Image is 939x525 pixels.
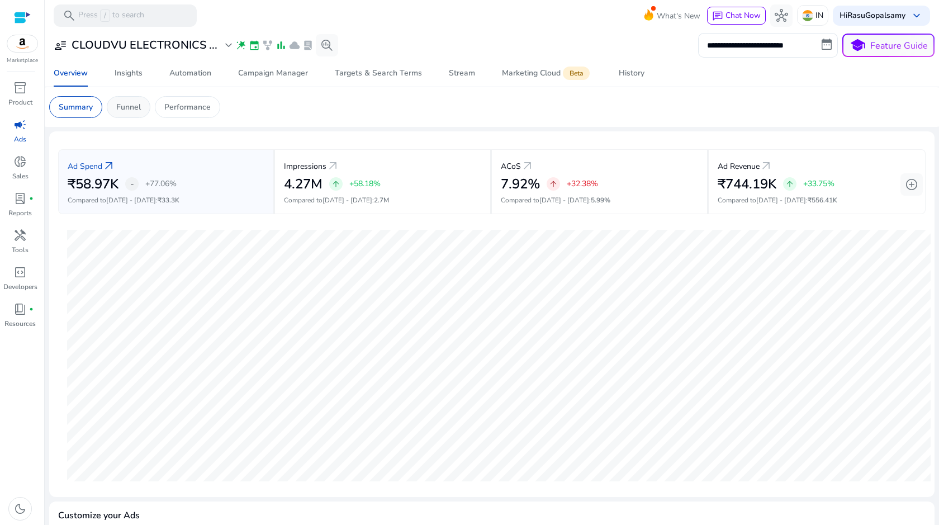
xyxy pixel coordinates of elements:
[12,245,29,255] p: Tools
[707,7,766,25] button: chatChat Now
[539,196,589,205] span: [DATE] - [DATE]
[502,69,592,78] div: Marketing Cloud
[4,319,36,329] p: Resources
[13,229,27,242] span: handyman
[785,179,794,188] span: arrow_upward
[501,176,540,192] h2: 7.92%
[102,159,116,173] a: arrow_outward
[116,101,141,113] p: Funnel
[106,196,156,205] span: [DATE] - [DATE]
[718,195,916,205] p: Compared to :
[13,118,27,131] span: campaign
[222,39,235,52] span: expand_more
[14,134,26,144] p: Ads
[374,196,389,205] span: 2.7M
[900,173,923,196] button: add_circle
[58,510,140,521] h4: Customize your Ads
[449,69,475,77] div: Stream
[775,9,788,22] span: hub
[12,171,29,181] p: Sales
[563,67,590,80] span: Beta
[335,69,422,77] div: Targets & Search Terms
[7,56,38,65] p: Marketplace
[29,307,34,311] span: fiber_manual_record
[29,196,34,201] span: fiber_manual_record
[3,282,37,292] p: Developers
[169,69,211,77] div: Automation
[808,196,837,205] span: ₹556.41K
[249,40,260,51] span: event
[130,177,134,191] span: -
[284,176,323,192] h2: 4.27M
[501,160,521,172] p: ACoS
[657,6,700,26] span: What's New
[320,39,334,52] span: search_insights
[619,69,644,77] div: History
[72,39,217,52] h3: CLOUDVU ELECTRONICS ...
[158,196,179,205] span: ₹33.3K
[302,40,314,51] span: lab_profile
[803,180,834,188] p: +33.75%
[326,159,340,173] a: arrow_outward
[13,266,27,279] span: code_blocks
[725,10,761,21] span: Chat Now
[13,502,27,515] span: dark_mode
[718,176,776,192] h2: ₹744.19K
[59,101,93,113] p: Summary
[68,160,102,172] p: Ad Spend
[712,11,723,22] span: chat
[770,4,793,27] button: hub
[262,40,273,51] span: family_history
[591,196,610,205] span: 5.99%
[235,40,246,51] span: wand_stars
[521,159,534,173] a: arrow_outward
[164,101,211,113] p: Performance
[115,69,143,77] div: Insights
[284,195,481,205] p: Compared to :
[802,10,813,21] img: in.svg
[13,302,27,316] span: book_4
[331,179,340,188] span: arrow_upward
[718,160,760,172] p: Ad Revenue
[54,39,67,52] span: user_attributes
[850,37,866,54] span: school
[840,12,905,20] p: Hi
[54,69,88,77] div: Overview
[349,180,381,188] p: +58.18%
[100,10,110,22] span: /
[238,69,308,77] div: Campaign Manager
[905,178,918,191] span: add_circle
[8,208,32,218] p: Reports
[756,196,806,205] span: [DATE] - [DATE]
[145,180,177,188] p: +77.06%
[316,34,338,56] button: search_insights
[549,179,558,188] span: arrow_upward
[68,176,118,192] h2: ₹58.97K
[78,10,144,22] p: Press to search
[13,81,27,94] span: inventory_2
[910,9,923,22] span: keyboard_arrow_down
[323,196,372,205] span: [DATE] - [DATE]
[760,159,773,173] a: arrow_outward
[13,192,27,205] span: lab_profile
[501,195,698,205] p: Compared to :
[7,35,37,52] img: amazon.svg
[815,6,823,25] p: IN
[276,40,287,51] span: bar_chart
[63,9,76,22] span: search
[8,97,32,107] p: Product
[13,155,27,168] span: donut_small
[68,195,264,205] p: Compared to :
[870,39,928,53] p: Feature Guide
[289,40,300,51] span: cloud
[842,34,935,57] button: schoolFeature Guide
[284,160,326,172] p: Impressions
[567,180,598,188] p: +32.38%
[847,10,905,21] b: RasuGopalsamy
